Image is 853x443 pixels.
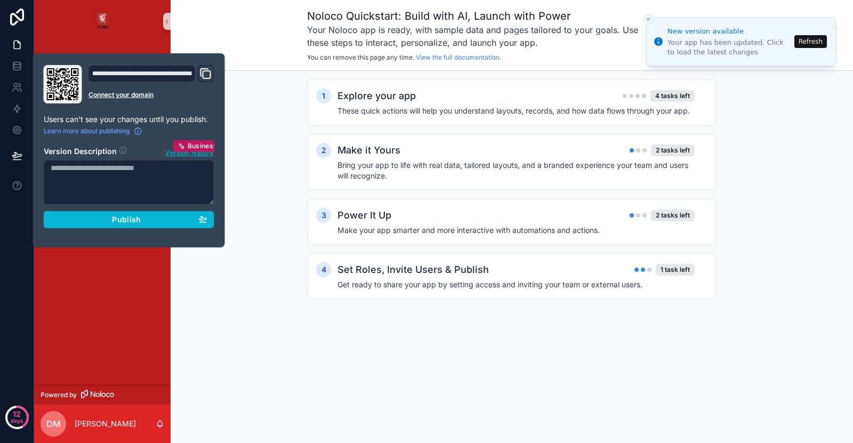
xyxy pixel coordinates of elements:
h3: Your Noloco app is ready, with sample data and pages tailored to your goals. Use these steps to i... [307,23,647,49]
div: Domain and Custom Link [88,65,214,103]
a: Powered by [34,385,171,405]
a: Learn more about publishing [44,127,142,135]
span: You can remove this page any time. [307,53,414,61]
button: Refresh [794,35,827,48]
div: Your app has been updated. Click to load the latest changes [667,38,791,57]
button: Publish [44,211,214,228]
p: [PERSON_NAME] [75,418,136,429]
p: Users can't see your changes until you publish. [44,114,214,125]
a: View the full documentation. [416,53,501,61]
button: Close toast [643,14,654,25]
h2: Version Description [44,146,117,158]
img: App logo [96,13,108,30]
button: Version historyBusiness [165,146,214,158]
span: Business [188,142,218,150]
div: New version available [667,26,791,37]
div: scrollable content [34,43,171,232]
span: Learn more about publishing [44,127,130,135]
span: Publish [112,215,141,224]
h1: Noloco Quickstart: Build with AI, Launch with Power [307,9,647,23]
span: Version history [165,147,213,157]
span: DM [46,417,61,430]
a: Connect your domain [88,91,214,99]
a: App Setup [41,50,164,69]
p: 12 [13,409,21,420]
p: days [11,413,23,428]
span: Powered by [41,391,77,399]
